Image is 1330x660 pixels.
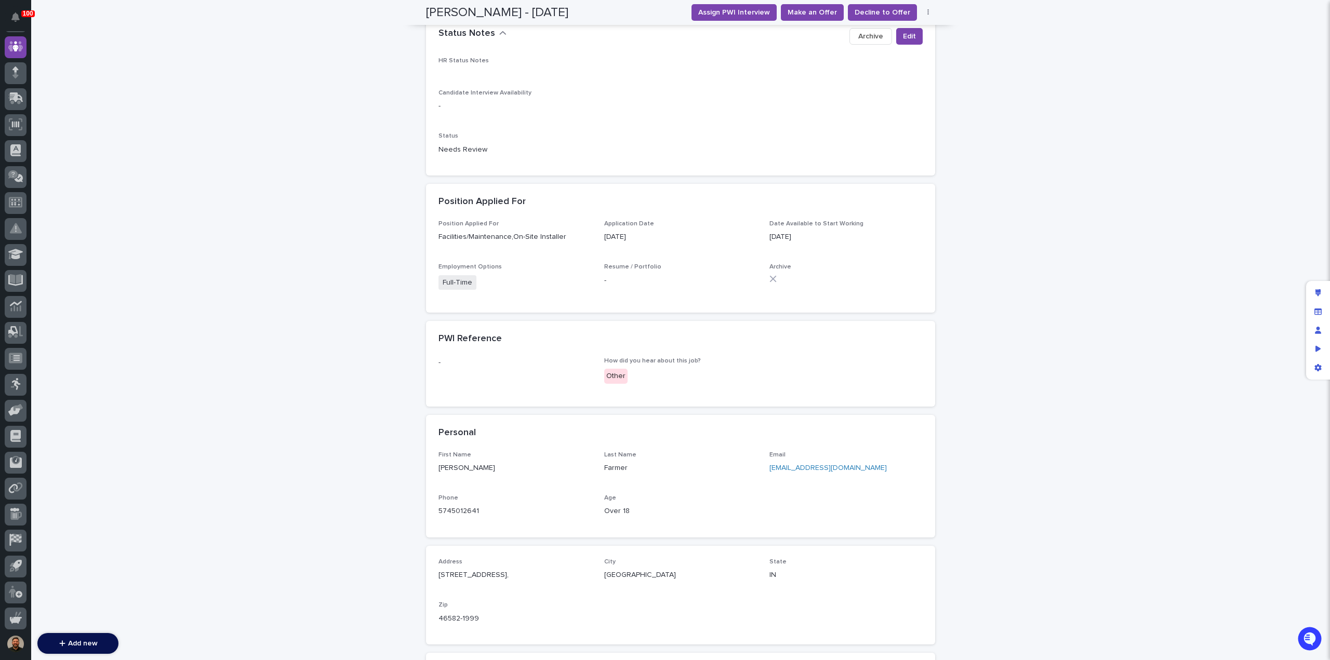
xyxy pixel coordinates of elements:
p: - [438,101,923,112]
span: Application Date [604,221,654,227]
span: Edit [903,31,916,42]
div: Manage fields and data [1309,302,1327,321]
iframe: Open customer support [1297,626,1325,654]
span: Full-Time [438,275,476,290]
p: [GEOGRAPHIC_DATA] [604,570,757,581]
button: users-avatar [5,633,26,655]
span: Date Available to Start Working [769,221,863,227]
button: Decline to Offer [848,4,917,21]
p: - [438,357,592,368]
p: Needs Review [438,144,923,155]
span: Make an Offer [788,7,837,18]
button: Edit [896,28,923,45]
span: City [604,559,616,565]
span: Status [438,133,458,139]
span: Zip [438,602,448,608]
span: HR Status Notes [438,58,489,64]
p: Farmer [604,463,757,474]
span: Assign PWI Interview [698,7,770,18]
div: App settings [1309,358,1327,377]
span: Candidate Interview Availability [438,90,531,96]
p: - [604,275,757,286]
p: Facilities/Maintenance,On-Site Installer [438,232,592,243]
button: Archive [849,28,892,45]
span: Pylon [103,192,126,200]
p: [DATE] [769,232,923,243]
div: Notifications100 [13,12,26,29]
h2: Status Notes [438,28,495,39]
p: 100 [23,10,33,17]
p: Welcome 👋 [10,41,189,58]
h2: Position Applied For [438,196,526,208]
span: Employment Options [438,264,502,270]
div: Edit layout [1309,284,1327,302]
img: Stacker [10,10,31,31]
span: State [769,559,787,565]
a: 📖Help Docs [6,163,61,181]
span: Age [604,495,616,501]
span: Help Docs [21,167,57,177]
div: We're offline, we will be back soon! [35,126,145,134]
div: Manage users [1309,321,1327,340]
button: Notifications [5,6,26,28]
input: Clear [27,83,171,94]
h2: PWI Reference [438,333,502,345]
div: Other [604,369,628,384]
p: [PERSON_NAME] [438,463,592,474]
div: Preview as [1309,340,1327,358]
p: IN [769,570,923,581]
p: Over 18 [604,506,757,517]
button: Make an Offer [781,4,844,21]
p: [DATE] [604,232,757,243]
button: Status Notes [438,28,507,39]
span: Last Name [604,452,636,458]
span: Address [438,559,462,565]
span: First Name [438,452,471,458]
button: Add new [37,633,118,654]
span: How did you hear about this job? [604,358,701,364]
button: Start new chat [177,118,189,131]
h2: Personal [438,427,476,439]
p: How can we help? [10,58,189,74]
span: Position Applied For [438,221,499,227]
h2: [PERSON_NAME] - [DATE] [426,5,568,20]
div: Start new chat [35,115,170,126]
a: 5745012641 [438,507,479,515]
button: Assign PWI Interview [691,4,777,21]
span: Archive [769,264,791,270]
a: Powered byPylon [73,192,126,200]
span: Email [769,452,786,458]
a: [EMAIL_ADDRESS][DOMAIN_NAME] [769,464,887,472]
span: Archive [858,31,883,42]
span: Phone [438,495,458,501]
p: 46582-1999 [438,613,592,624]
span: Decline to Offer [855,7,910,18]
div: 📖 [10,168,19,176]
span: Resume / Portfolio [604,264,661,270]
img: 1736555164131-43832dd5-751b-4058-ba23-39d91318e5a0 [10,115,29,134]
p: [STREET_ADDRESS], [438,570,592,581]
